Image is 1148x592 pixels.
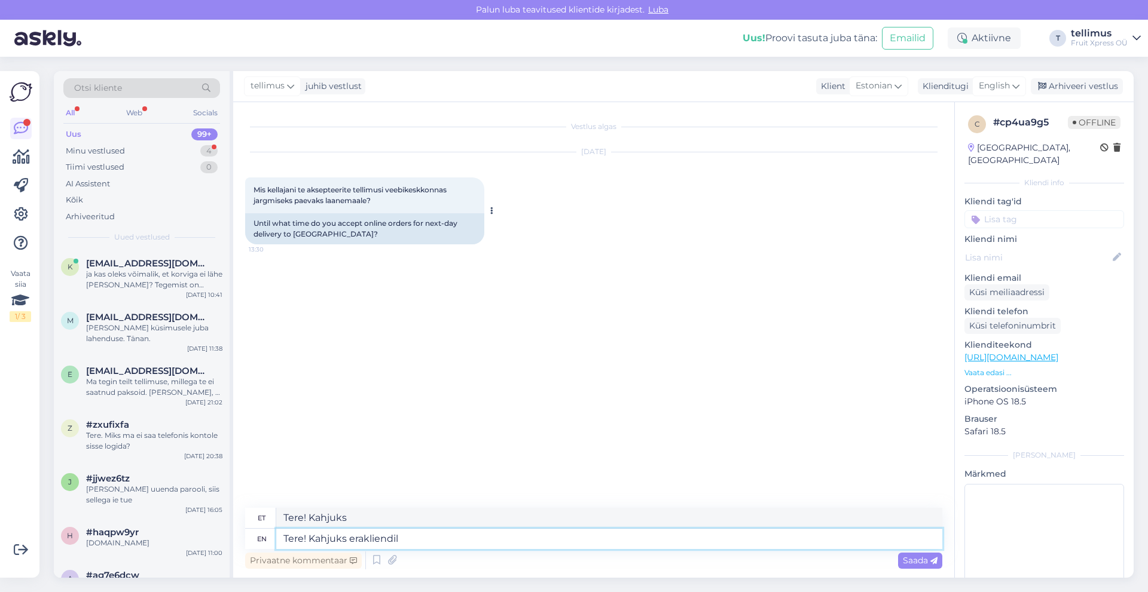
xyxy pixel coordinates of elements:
span: #zxufixfa [86,419,129,430]
div: [DATE] 21:02 [185,398,222,407]
textarea: Tere! Kahjuks erakliendi [276,529,942,549]
input: Lisa nimi [965,251,1110,264]
div: [DATE] [245,146,942,157]
div: [DOMAIN_NAME] [86,538,222,548]
p: Operatsioonisüsteem [964,383,1124,395]
span: Estonian [856,79,892,93]
textarea: Tere! Kahjuks [276,508,942,528]
div: juhib vestlust [301,80,362,93]
div: Arhiveeritud [66,211,115,223]
div: AI Assistent [66,178,110,190]
div: [GEOGRAPHIC_DATA], [GEOGRAPHIC_DATA] [968,142,1100,167]
span: c [975,119,980,128]
span: h [67,531,73,540]
p: Klienditeekond [964,339,1124,351]
a: tellimusFruit Xpress OÜ [1071,29,1141,48]
div: Minu vestlused [66,145,125,157]
div: 0 [200,161,218,173]
span: m [67,316,74,325]
span: Uued vestlused [114,232,170,243]
div: Küsi meiliaadressi [964,284,1049,300]
p: Vaata edasi ... [964,367,1124,378]
div: Web [124,105,145,121]
div: Fruit Xpress OÜ [1071,38,1128,48]
div: Küsi telefoninumbrit [964,318,1061,334]
span: Offline [1068,116,1120,129]
div: Proovi tasuta juba täna: [743,31,877,45]
div: Ma tegin teilt tellimuse, millega te ei saatnud paksoid. [PERSON_NAME], et te kannate raha tagasi... [86,376,222,398]
p: Kliendi nimi [964,233,1124,246]
span: Saada [903,555,938,566]
span: English [979,79,1010,93]
div: Tiimi vestlused [66,161,124,173]
div: [PERSON_NAME] küsimusele juba lahenduse. Tänan. [86,323,222,344]
div: et [258,508,265,528]
div: Aktiivne [948,27,1021,49]
p: Kliendi email [964,272,1124,284]
div: Vestlus algas [245,121,942,132]
span: e [68,370,72,379]
div: [DATE] 11:38 [187,344,222,353]
p: Safari 18.5 [964,425,1124,438]
div: Uus [66,128,81,140]
div: Until what time do you accept online orders for next-day delivery to [GEOGRAPHIC_DATA]? [245,213,484,244]
span: tellimus [251,79,285,93]
div: tellimus [1071,29,1128,38]
div: [PERSON_NAME] uuenda parooli, siis sellega ie tue [86,484,222,505]
p: Brauser [964,413,1124,425]
div: [DATE] 16:05 [185,505,222,514]
p: Märkmed [964,468,1124,480]
span: a [68,574,73,583]
div: [PERSON_NAME] [964,450,1124,461]
div: en [257,529,267,549]
span: ennika123@hotmail.com [86,366,210,376]
span: Otsi kliente [74,82,122,94]
div: Tere. Miks ma ei saa telefonis kontole sisse logida? [86,430,222,452]
span: Luba [645,4,672,15]
div: [DATE] 10:41 [186,290,222,299]
span: j [68,477,72,486]
div: Kliendi info [964,177,1124,188]
span: k [68,262,73,271]
div: [DATE] 20:38 [184,452,222,461]
div: [DATE] 11:00 [186,548,222,557]
span: marju.piirsalu@tallinnlv.ee [86,312,210,323]
div: Arhiveeri vestlus [1031,78,1123,94]
span: #haqpw9yr [86,527,139,538]
button: Emailid [882,27,933,50]
div: Klient [816,80,845,93]
span: Mis kellajani te aksepteerite tellimusi veebikeskkonnas jargmiseks paevaks laanemaale? [254,185,448,205]
span: 13:30 [249,245,294,254]
p: Kliendi telefon [964,305,1124,318]
div: # cp4ua9g5 [993,115,1068,130]
b: Uus! [743,32,765,44]
div: Socials [191,105,220,121]
div: Privaatne kommentaar [245,553,362,569]
div: All [63,105,77,121]
div: T [1049,30,1066,47]
span: z [68,424,72,433]
div: Klienditugi [918,80,969,93]
a: [URL][DOMAIN_NAME] [964,352,1058,363]
div: 1 / 3 [10,311,31,322]
div: 4 [200,145,218,157]
div: Kõik [66,194,83,206]
div: Vaata siia [10,268,31,322]
span: #jjwez6tz [86,473,130,484]
img: Askly Logo [10,81,32,103]
p: iPhone OS 18.5 [964,395,1124,408]
p: Kliendi tag'id [964,195,1124,208]
span: #ag7e6dcw [86,570,139,581]
input: Lisa tag [964,210,1124,228]
span: kadri.kaljumets@gmail.com [86,258,210,269]
div: ja kas oleks võimalik, et korviga ei lähe [PERSON_NAME]? Tegemist on kingitusega. [86,269,222,290]
div: 99+ [191,128,218,140]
